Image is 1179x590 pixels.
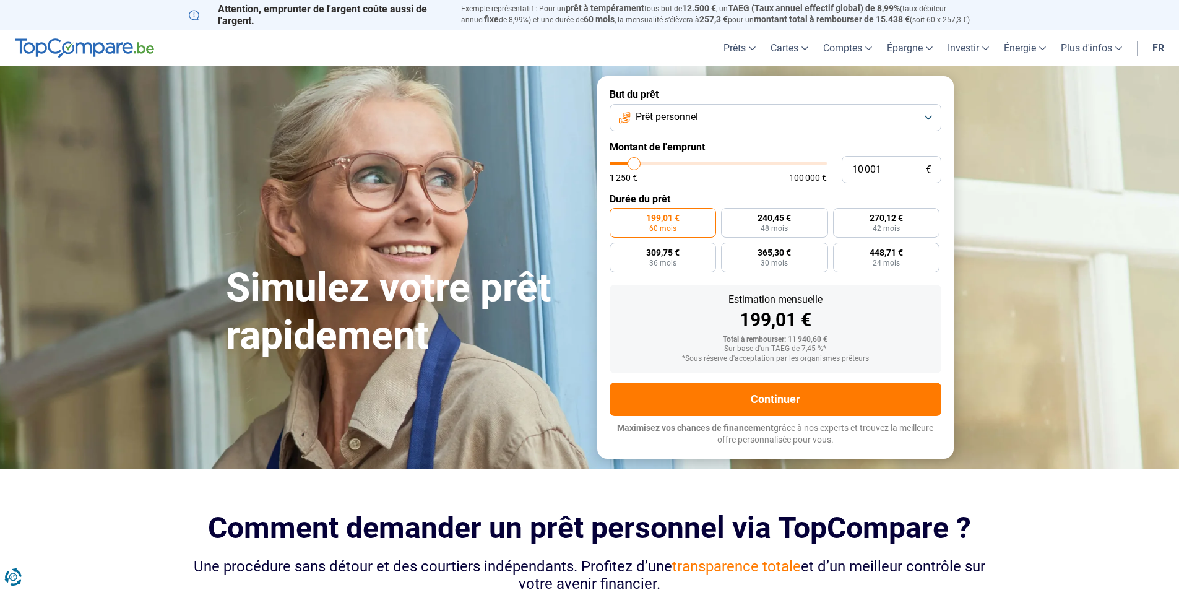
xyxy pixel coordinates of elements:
span: 100 000 € [789,173,827,182]
span: fixe [484,14,499,24]
h1: Simulez votre prêt rapidement [226,264,582,360]
a: Comptes [816,30,879,66]
p: Attention, emprunter de l'argent coûte aussi de l'argent. [189,3,446,27]
span: 60 mois [584,14,615,24]
h2: Comment demander un prêt personnel via TopCompare ? [189,511,991,545]
p: grâce à nos experts et trouvez la meilleure offre personnalisée pour vous. [610,422,941,446]
img: TopCompare [15,38,154,58]
button: Continuer [610,383,941,416]
span: 36 mois [649,259,676,267]
span: 48 mois [761,225,788,232]
span: 24 mois [873,259,900,267]
span: 270,12 € [870,214,903,222]
span: TAEG (Taux annuel effectif global) de 8,99% [728,3,900,13]
span: 30 mois [761,259,788,267]
span: prêt à tempérament [566,3,644,13]
div: 199,01 € [620,311,931,329]
span: 365,30 € [758,248,791,257]
span: € [926,165,931,175]
span: 42 mois [873,225,900,232]
a: Énergie [996,30,1053,66]
span: 1 250 € [610,173,637,182]
a: Cartes [763,30,816,66]
a: Prêts [716,30,763,66]
a: Investir [940,30,996,66]
span: 12.500 € [682,3,716,13]
label: Durée du prêt [610,193,941,205]
a: Épargne [879,30,940,66]
label: But du prêt [610,89,941,100]
p: Exemple représentatif : Pour un tous but de , un (taux débiteur annuel de 8,99%) et une durée de ... [461,3,991,25]
span: transparence totale [672,558,801,575]
button: Prêt personnel [610,104,941,131]
span: 199,01 € [646,214,680,222]
span: montant total à rembourser de 15.438 € [754,14,910,24]
div: *Sous réserve d'acceptation par les organismes prêteurs [620,355,931,363]
div: Estimation mensuelle [620,295,931,305]
span: 257,3 € [699,14,728,24]
span: 240,45 € [758,214,791,222]
span: 309,75 € [646,248,680,257]
div: Total à rembourser: 11 940,60 € [620,336,931,344]
span: Prêt personnel [636,110,698,124]
div: Sur base d'un TAEG de 7,45 %* [620,345,931,354]
span: 448,71 € [870,248,903,257]
a: fr [1145,30,1172,66]
label: Montant de l'emprunt [610,141,941,153]
span: 60 mois [649,225,676,232]
a: Plus d'infos [1053,30,1129,66]
span: Maximisez vos chances de financement [617,423,774,433]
